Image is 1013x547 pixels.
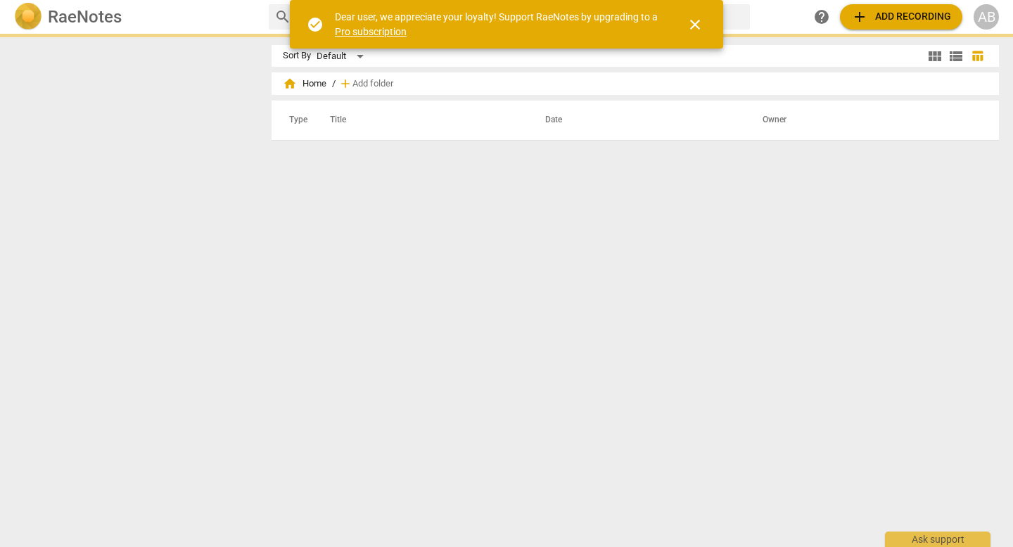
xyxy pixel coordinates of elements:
a: LogoRaeNotes [14,3,257,31]
button: List view [945,46,967,67]
th: Title [313,101,528,140]
h2: RaeNotes [48,7,122,27]
a: Help [809,4,834,30]
span: Add recording [851,8,951,25]
span: check_circle [307,16,324,33]
span: table_chart [971,49,984,63]
div: Sort By [283,51,311,61]
span: home [283,77,297,91]
img: Logo [14,3,42,31]
th: Date [528,101,746,140]
button: Table view [967,46,988,67]
span: help [813,8,830,25]
span: search [274,8,291,25]
button: Tile view [924,46,945,67]
span: Add folder [352,79,393,89]
th: Type [278,101,313,140]
span: close [687,16,703,33]
span: add [851,8,868,25]
span: / [332,79,336,89]
span: add [338,77,352,91]
span: view_module [926,48,943,65]
th: Owner [746,101,984,140]
button: AB [974,4,999,30]
div: Default [317,45,369,67]
button: Close [678,8,712,41]
span: Home [283,77,326,91]
div: Ask support [885,532,990,547]
div: Dear user, we appreciate your loyalty! Support RaeNotes by upgrading to a [335,10,661,39]
button: Upload [840,4,962,30]
span: view_list [948,48,964,65]
a: Pro subscription [335,26,407,37]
